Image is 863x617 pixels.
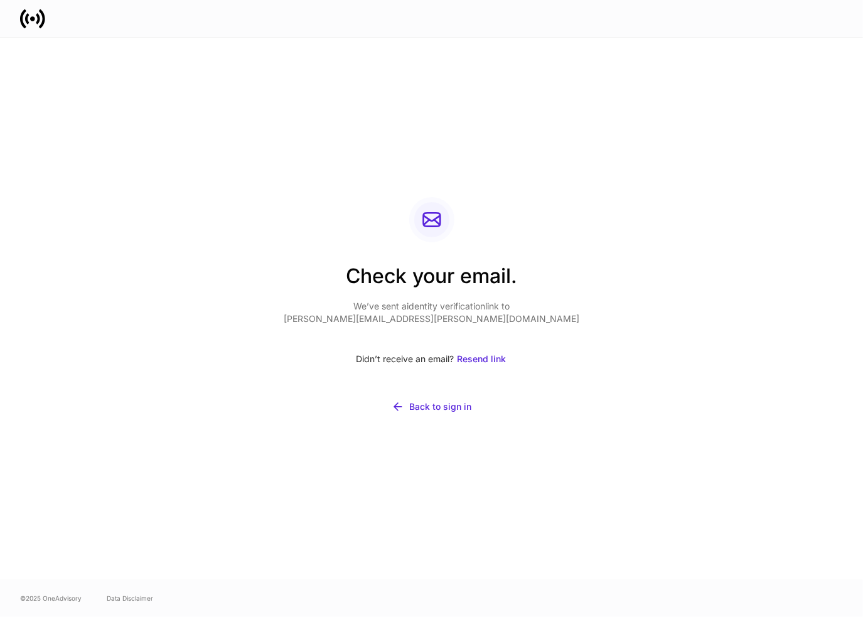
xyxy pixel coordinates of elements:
button: Resend link [457,345,507,373]
button: Back to sign in [284,393,579,421]
h2: Check your email. [284,262,579,300]
div: Resend link [458,353,507,365]
span: © 2025 OneAdvisory [20,593,82,603]
div: Back to sign in [409,400,471,413]
p: We’ve sent a identity verification link to [PERSON_NAME][EMAIL_ADDRESS][PERSON_NAME][DOMAIN_NAME] [284,300,579,325]
a: Data Disclaimer [107,593,153,603]
div: Didn’t receive an email? [284,345,579,373]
